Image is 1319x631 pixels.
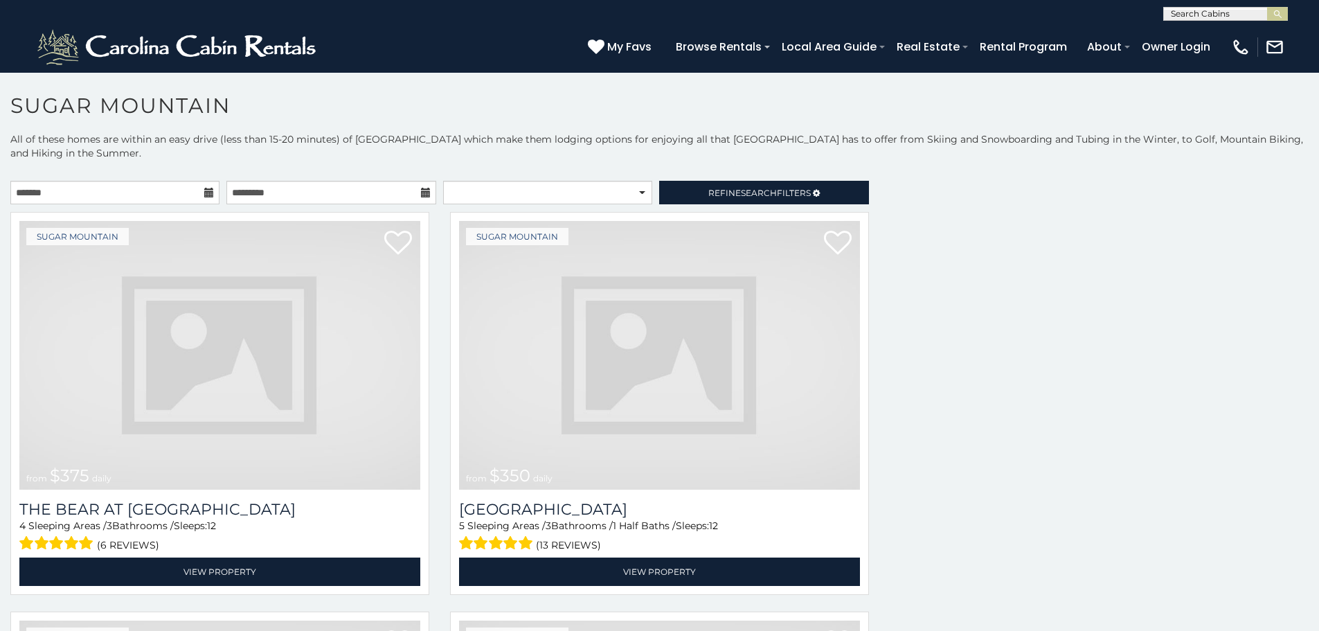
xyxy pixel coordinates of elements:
[19,221,420,490] a: from $375 daily
[775,35,883,59] a: Local Area Guide
[490,465,530,486] span: $350
[607,38,652,55] span: My Favs
[19,500,420,519] a: The Bear At [GEOGRAPHIC_DATA]
[1231,37,1250,57] img: phone-regular-white.png
[459,221,860,490] img: dummy-image.jpg
[466,228,568,245] a: Sugar Mountain
[459,519,860,554] div: Sleeping Areas / Bathrooms / Sleeps:
[588,38,655,56] a: My Favs
[824,229,852,258] a: Add to favorites
[19,500,420,519] h3: The Bear At Sugar Mountain
[459,500,860,519] h3: Grouse Moor Lodge
[50,465,89,486] span: $375
[669,35,769,59] a: Browse Rentals
[107,519,112,532] span: 3
[533,473,553,483] span: daily
[459,519,465,532] span: 5
[19,519,26,532] span: 4
[536,536,601,554] span: (13 reviews)
[97,536,159,554] span: (6 reviews)
[459,500,860,519] a: [GEOGRAPHIC_DATA]
[741,188,777,198] span: Search
[35,26,322,68] img: White-1-2.png
[459,221,860,490] a: from $350 daily
[546,519,551,532] span: 3
[890,35,967,59] a: Real Estate
[26,473,47,483] span: from
[19,558,420,586] a: View Property
[207,519,216,532] span: 12
[1080,35,1129,59] a: About
[1265,37,1284,57] img: mail-regular-white.png
[26,228,129,245] a: Sugar Mountain
[19,519,420,554] div: Sleeping Areas / Bathrooms / Sleeps:
[709,519,718,532] span: 12
[973,35,1074,59] a: Rental Program
[92,473,111,483] span: daily
[459,558,860,586] a: View Property
[19,221,420,490] img: dummy-image.jpg
[613,519,676,532] span: 1 Half Baths /
[466,473,487,483] span: from
[659,181,868,204] a: RefineSearchFilters
[708,188,811,198] span: Refine Filters
[384,229,412,258] a: Add to favorites
[1135,35,1217,59] a: Owner Login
